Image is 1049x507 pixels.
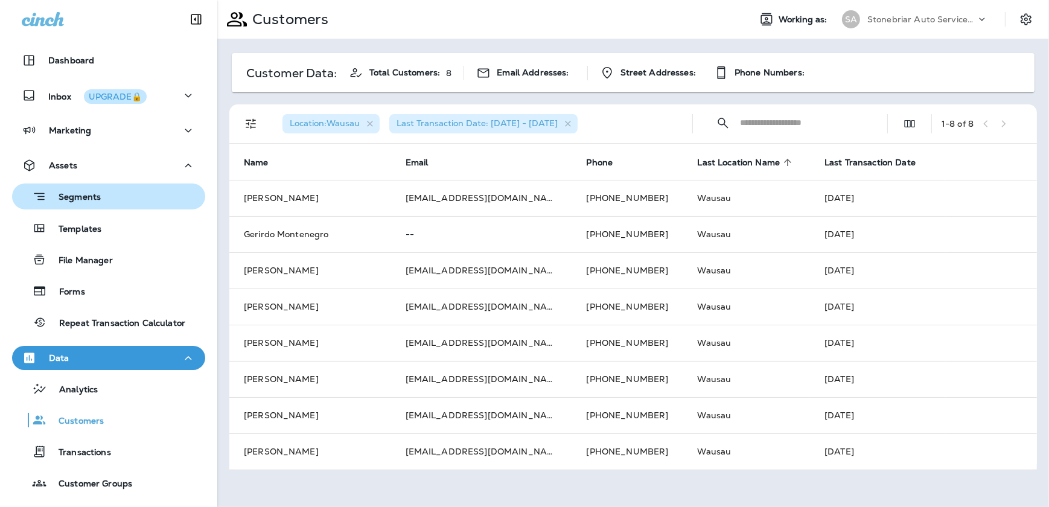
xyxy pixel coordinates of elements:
button: Settings [1015,8,1037,30]
td: [DATE] [810,216,1037,252]
span: Wausau [698,193,732,203]
p: Transactions [46,447,111,459]
button: Templates [12,215,205,241]
span: Location : Wausau [290,118,360,129]
span: Wausau [698,374,732,384]
button: InboxUPGRADE🔒 [12,83,205,107]
span: Email [406,158,429,168]
td: [EMAIL_ADDRESS][DOMAIN_NAME] [391,252,572,289]
p: Marketing [49,126,91,135]
td: [PHONE_NUMBER] [572,433,683,470]
td: [DATE] [810,397,1037,433]
span: Last Transaction Date [824,157,931,168]
td: Gerirdo Montenegro [229,216,391,252]
button: Repeat Transaction Calculator [12,310,205,335]
span: Email Addresses: [497,68,569,78]
div: 1 - 8 of 8 [942,119,974,129]
p: Repeat Transaction Calculator [47,318,185,330]
td: [PERSON_NAME] [229,433,391,470]
td: [DATE] [810,180,1037,216]
span: Wausau [698,337,732,348]
div: SA [842,10,860,28]
td: [PERSON_NAME] [229,252,391,289]
button: Dashboard [12,48,205,72]
span: Last Location Name [698,158,780,168]
span: Wausau [698,446,732,457]
button: Assets [12,153,205,177]
p: Data [49,353,69,363]
button: Analytics [12,376,205,401]
span: Name [244,158,269,168]
span: Phone [587,158,613,168]
button: Segments [12,183,205,209]
p: Inbox [48,89,147,102]
td: [PHONE_NUMBER] [572,325,683,361]
td: [DATE] [810,361,1037,397]
span: Name [244,157,284,168]
td: [PHONE_NUMBER] [572,397,683,433]
p: Assets [49,161,77,170]
td: [DATE] [810,433,1037,470]
p: Customers [247,10,328,28]
td: [DATE] [810,289,1037,325]
td: [EMAIL_ADDRESS][DOMAIN_NAME] [391,361,572,397]
span: Last Transaction Date [824,158,916,168]
td: [EMAIL_ADDRESS][DOMAIN_NAME] [391,397,572,433]
span: Phone [587,157,629,168]
p: Forms [47,287,85,298]
td: [PERSON_NAME] [229,361,391,397]
td: [PERSON_NAME] [229,289,391,325]
button: Transactions [12,439,205,464]
button: Filters [239,112,263,136]
span: Total Customers: [369,68,440,78]
p: Stonebriar Auto Services Group [867,14,976,24]
td: [PHONE_NUMBER] [572,289,683,325]
td: [PHONE_NUMBER] [572,216,683,252]
span: Wausau [698,265,732,276]
td: [EMAIL_ADDRESS][DOMAIN_NAME] [391,289,572,325]
button: Collapse Search [711,111,735,135]
td: [PHONE_NUMBER] [572,180,683,216]
span: Wausau [698,301,732,312]
td: [PHONE_NUMBER] [572,361,683,397]
td: [PHONE_NUMBER] [572,252,683,289]
p: Customer Groups [46,479,132,490]
p: Templates [46,224,101,235]
button: Customers [12,407,205,433]
td: [DATE] [810,325,1037,361]
td: [EMAIL_ADDRESS][DOMAIN_NAME] [391,325,572,361]
td: [EMAIL_ADDRESS][DOMAIN_NAME] [391,433,572,470]
span: Working as: [779,14,830,25]
span: Phone Numbers: [735,68,805,78]
p: 8 [446,68,451,78]
span: Wausau [698,229,732,240]
td: [PERSON_NAME] [229,397,391,433]
div: Last Transaction Date: [DATE] - [DATE] [389,114,578,133]
button: Edit Fields [898,112,922,136]
button: Data [12,346,205,370]
span: Email [406,157,444,168]
span: Last Transaction Date: [DATE] - [DATE] [397,118,558,129]
span: Wausau [698,410,732,421]
button: UPGRADE🔒 [84,89,147,104]
p: Customer Data: [246,68,337,78]
div: UPGRADE🔒 [89,92,142,101]
p: Customers [46,416,104,427]
p: File Manager [46,255,113,267]
p: Analytics [47,384,98,396]
span: Street Addresses: [620,68,696,78]
td: [PERSON_NAME] [229,180,391,216]
button: File Manager [12,247,205,272]
button: Customer Groups [12,470,205,496]
p: -- [406,229,558,239]
td: [PERSON_NAME] [229,325,391,361]
button: Marketing [12,118,205,142]
button: Forms [12,278,205,304]
span: Last Location Name [698,157,796,168]
td: [DATE] [810,252,1037,289]
p: Dashboard [48,56,94,65]
button: Collapse Sidebar [179,7,213,31]
div: Location:Wausau [282,114,380,133]
td: [EMAIL_ADDRESS][DOMAIN_NAME] [391,180,572,216]
p: Segments [46,192,101,204]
